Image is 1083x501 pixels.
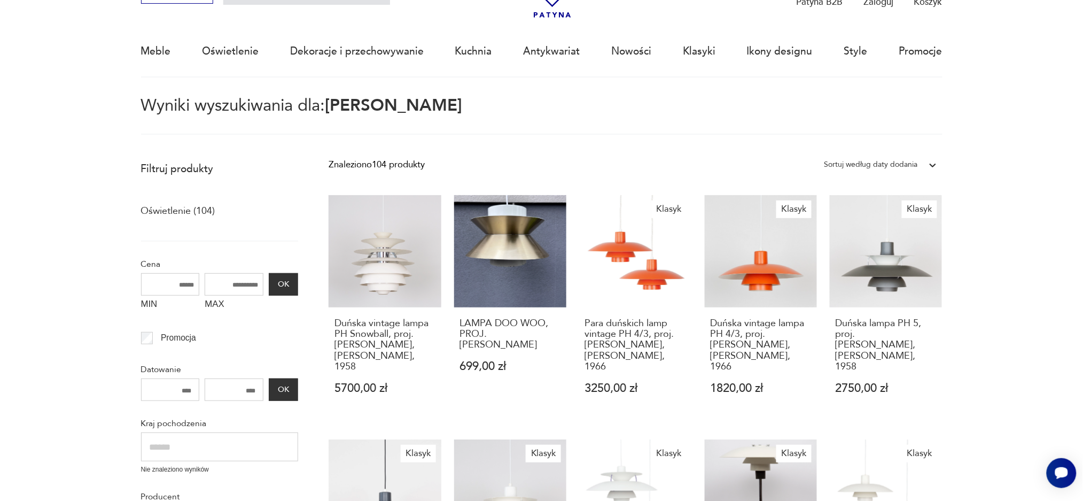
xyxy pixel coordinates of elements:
[459,318,560,351] h3: LAMPA DOO WOO, PROJ. [PERSON_NAME]
[683,27,715,76] a: Klasyki
[329,158,425,172] div: Znaleziono 104 produkty
[454,195,566,419] a: LAMPA DOO WOO, PROJ. LOUIS POULSENLAMPA DOO WOO, PROJ. [PERSON_NAME]699,00 zł
[524,27,580,76] a: Antykwariat
[747,27,813,76] a: Ikony designu
[830,195,942,419] a: KlasykDuńska lampa PH 5, proj. Poul Henningsen, Louis Poulsen, 1958Duńska lampa PH 5, proj. [PERS...
[141,202,215,220] a: Oświetlenie (104)
[141,98,942,135] p: Wyniki wyszukiwania dla:
[269,273,298,296] button: OK
[334,318,435,373] h3: Duńska vintage lampa PH Snowball, proj. [PERSON_NAME], [PERSON_NAME], 1958
[141,257,298,271] p: Cena
[836,383,937,394] p: 2750,00 zł
[710,383,811,394] p: 1820,00 zł
[205,296,263,316] label: MAX
[161,331,196,345] p: Promocja
[290,27,424,76] a: Dekoracje i przechowywanie
[844,27,868,76] a: Style
[1047,458,1077,488] iframe: Smartsupp widget button
[705,195,817,419] a: KlasykDuńska vintage lampa PH 4/3, proj. Poul Henningsen, Louis Poulsen, 1966Duńska vintage lampa...
[579,195,691,419] a: KlasykPara duńskich lamp vintage PH 4/3, proj. Poul Henningsen, Louis Poulsen, 1966Para duńskich ...
[710,318,811,373] h3: Duńska vintage lampa PH 4/3, proj. [PERSON_NAME], [PERSON_NAME], 1966
[141,465,298,475] p: Nie znaleziono wyników
[141,27,171,76] a: Meble
[141,296,200,316] label: MIN
[334,383,435,394] p: 5700,00 zł
[899,27,942,76] a: Promocje
[325,94,463,117] span: [PERSON_NAME]
[269,379,298,401] button: OK
[329,195,441,419] a: Duńska vintage lampa PH Snowball, proj. Poul Henningsen, Louis Poulsen, 1958Duńska vintage lampa ...
[202,27,259,76] a: Oświetlenie
[141,363,298,376] p: Datowanie
[611,27,651,76] a: Nowości
[141,417,298,430] p: Kraj pochodzenia
[455,27,492,76] a: Kuchnia
[585,383,686,394] p: 3250,00 zł
[459,361,560,372] p: 699,00 zł
[585,318,686,373] h3: Para duńskich lamp vintage PH 4/3, proj. [PERSON_NAME], [PERSON_NAME], 1966
[824,158,918,172] div: Sortuj według daty dodania
[836,318,937,373] h3: Duńska lampa PH 5, proj. [PERSON_NAME], [PERSON_NAME], 1958
[141,162,298,176] p: Filtruj produkty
